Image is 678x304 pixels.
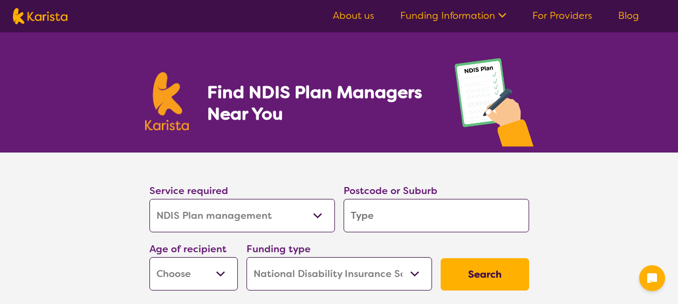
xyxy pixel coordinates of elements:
img: Karista logo [145,72,189,130]
input: Type [344,199,529,232]
a: For Providers [532,9,592,22]
label: Service required [149,184,228,197]
img: plan-management [455,58,533,153]
img: Karista logo [13,8,67,24]
a: Funding Information [400,9,506,22]
label: Age of recipient [149,243,227,255]
label: Funding type [246,243,311,255]
h1: Find NDIS Plan Managers Near You [207,81,433,125]
button: Search [441,258,529,291]
a: Blog [618,9,639,22]
label: Postcode or Suburb [344,184,437,197]
a: About us [333,9,374,22]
